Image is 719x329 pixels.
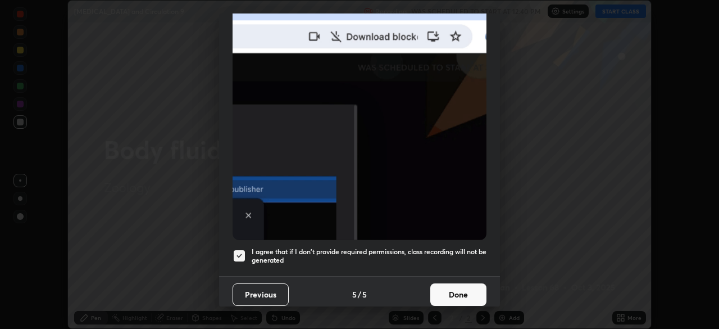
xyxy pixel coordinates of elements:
[352,289,357,300] h4: 5
[430,283,486,306] button: Done
[233,283,289,306] button: Previous
[358,289,361,300] h4: /
[362,289,367,300] h4: 5
[252,247,486,265] h5: I agree that if I don't provide required permissions, class recording will not be generated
